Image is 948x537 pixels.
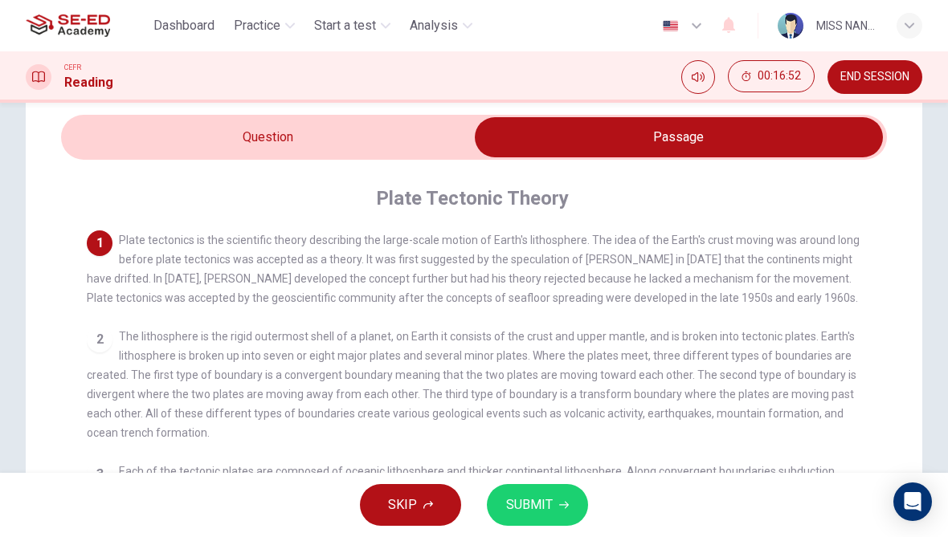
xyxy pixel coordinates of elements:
[403,11,479,40] button: Analysis
[816,16,877,35] div: MISS NANNAPAT PLIAMPLUEM
[153,16,215,35] span: Dashboard
[87,330,856,439] span: The lithosphere is the rigid outermost shell of a planet, on Earth it consists of the crust and u...
[681,60,715,94] div: Mute
[87,230,112,256] div: 1
[758,70,801,83] span: 00:16:52
[778,13,803,39] img: Profile picture
[26,10,110,42] img: SE-ED Academy logo
[840,71,909,83] span: END SESSION
[506,494,553,516] span: SUBMIT
[64,62,81,73] span: CEFR
[728,60,815,94] div: Hide
[234,16,280,35] span: Practice
[227,11,301,40] button: Practice
[360,484,461,526] button: SKIP
[64,73,113,92] h1: Reading
[87,465,858,516] span: Each of the tectonic plates are composed of oceanic lithosphere and thicker continental lithosphe...
[376,185,569,211] h4: Plate Tectonic Theory
[314,16,376,35] span: Start a test
[87,234,860,304] span: Plate tectonics is the scientific theory describing the large-scale motion of Earth's lithosphere...
[87,462,112,487] div: 3
[87,327,112,352] div: 2
[147,11,221,40] button: Dashboard
[728,60,815,92] button: 00:16:52
[26,10,147,42] a: SE-ED Academy logo
[308,11,397,40] button: Start a test
[410,16,458,35] span: Analysis
[660,20,680,32] img: en
[388,494,417,516] span: SKIP
[827,60,922,94] button: END SESSION
[487,484,588,526] button: SUBMIT
[893,482,932,521] div: Open Intercom Messenger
